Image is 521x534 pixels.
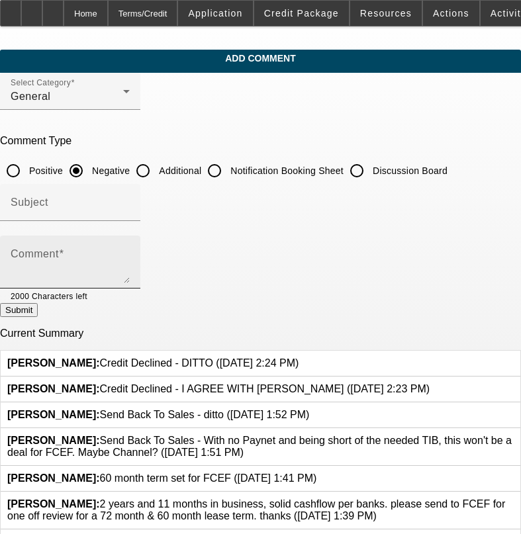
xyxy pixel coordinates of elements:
button: Application [178,1,252,26]
span: Credit Declined - I AGREE WITH [PERSON_NAME] ([DATE] 2:23 PM) [7,383,430,394]
span: Resources [360,8,412,19]
b: [PERSON_NAME]: [7,357,100,369]
mat-label: Comment [11,248,59,259]
span: 60 month term set for FCEF ([DATE] 1:41 PM) [7,472,316,484]
label: Notification Booking Sheet [228,164,344,177]
button: Actions [423,1,479,26]
label: Discussion Board [370,164,448,177]
span: Credit Declined - DITTO ([DATE] 2:24 PM) [7,357,299,369]
span: Add Comment [10,53,511,64]
label: Positive [26,164,63,177]
b: [PERSON_NAME]: [7,435,100,446]
span: General [11,91,50,102]
b: [PERSON_NAME]: [7,472,100,484]
mat-hint: 2000 Characters left [11,289,87,303]
b: [PERSON_NAME]: [7,498,100,510]
mat-label: Select Category [11,79,71,87]
span: Application [188,8,242,19]
label: Additional [156,164,201,177]
button: Resources [350,1,422,26]
span: Actions [433,8,469,19]
span: Credit Package [264,8,339,19]
b: [PERSON_NAME]: [7,409,100,420]
button: Credit Package [254,1,349,26]
label: Negative [89,164,130,177]
mat-label: Subject [11,197,48,208]
span: Send Back To Sales - ditto ([DATE] 1:52 PM) [7,409,309,420]
b: [PERSON_NAME]: [7,383,100,394]
span: 2 years and 11 months in business, solid cashflow per banks. please send to FCEF for one off revi... [7,498,505,521]
span: Send Back To Sales - With no Paynet and being short of the needed TIB, this won't be a deal for F... [7,435,512,458]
